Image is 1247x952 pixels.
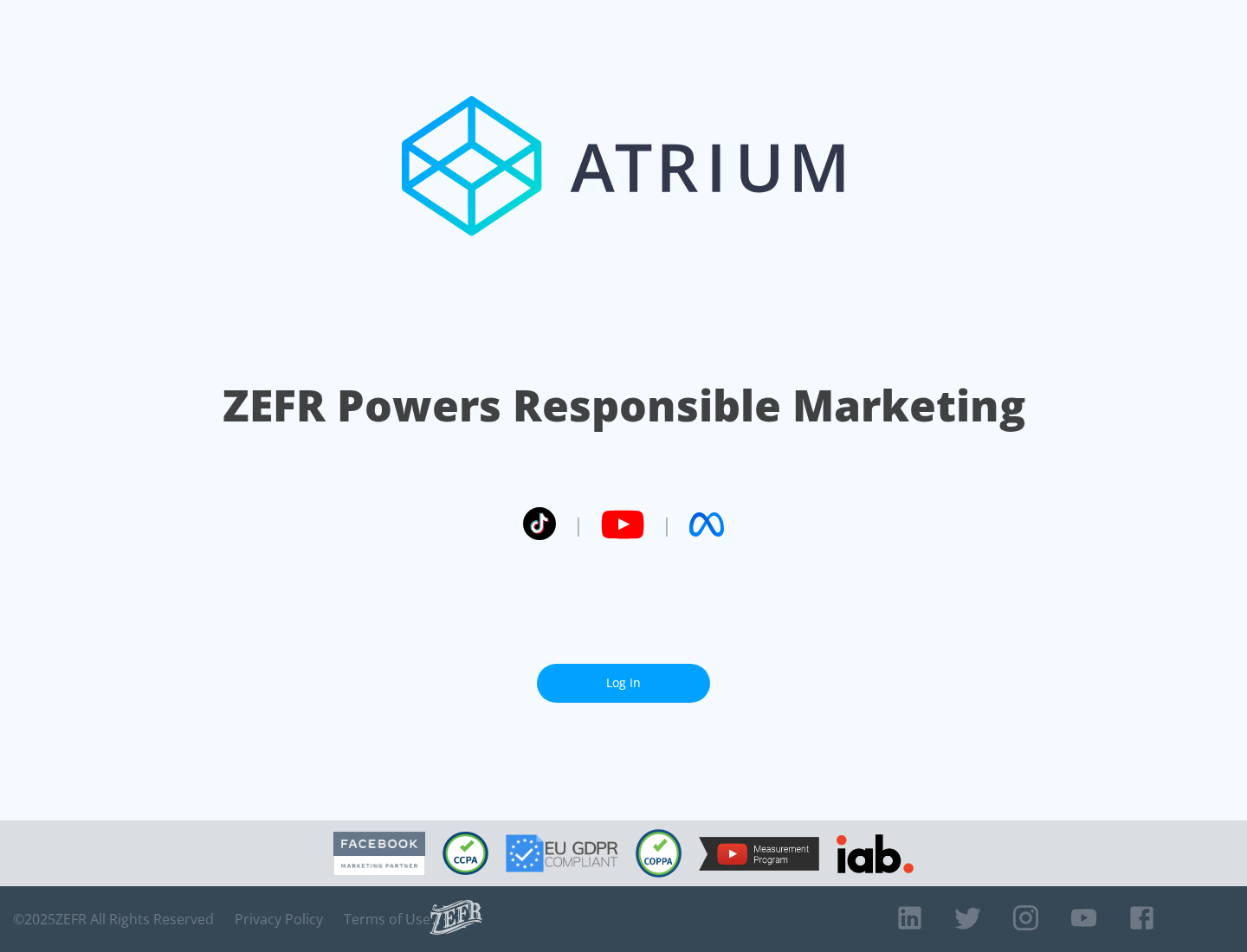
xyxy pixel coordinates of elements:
a: Privacy Policy [235,910,323,928]
span: | [662,511,672,537]
span: | [573,511,584,537]
img: YouTube Measurement Program [699,837,819,871]
a: Terms of Use [344,910,430,928]
span: © 2025 ZEFR All Rights Reserved [13,910,214,928]
img: CCPA Compliant [443,832,488,875]
h1: ZEFR Powers Responsible Marketing [223,376,1025,435]
img: COPPA Compliant [636,829,682,878]
img: GDPR Compliant [506,834,618,872]
img: Facebook Marketing Partner [333,832,425,876]
img: IAB [837,834,914,873]
a: Log In [537,664,710,703]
